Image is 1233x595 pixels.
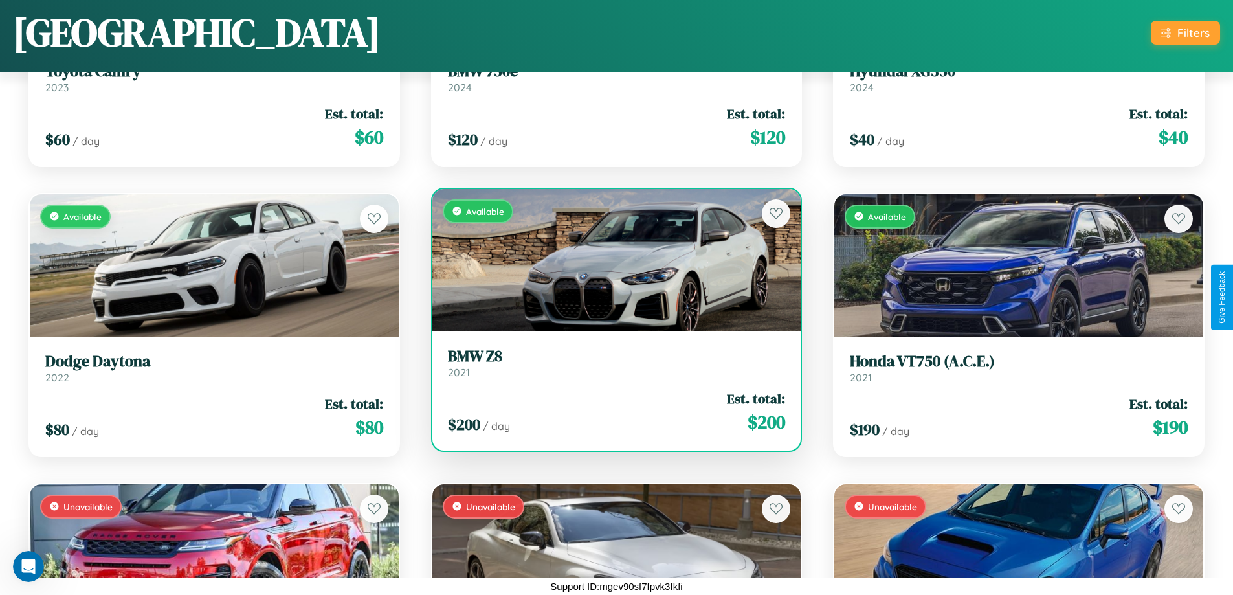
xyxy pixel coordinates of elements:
span: 2024 [448,81,472,94]
span: Est. total: [325,394,383,413]
span: $ 40 [1159,124,1188,150]
span: $ 190 [1153,414,1188,440]
span: Est. total: [1129,104,1188,123]
span: Est. total: [727,104,785,123]
span: Est. total: [1129,394,1188,413]
div: Filters [1177,26,1210,39]
button: Filters [1151,21,1220,45]
a: Honda VT750 (A.C.E.)2021 [850,352,1188,384]
h3: BMW 750e [448,62,786,81]
h3: Hyundai XG350 [850,62,1188,81]
span: Available [466,206,504,217]
span: Available [868,211,906,222]
span: / day [480,135,507,148]
a: Dodge Daytona2022 [45,352,383,384]
span: $ 200 [748,409,785,435]
h3: Honda VT750 (A.C.E.) [850,352,1188,371]
span: 2021 [448,366,470,379]
span: 2024 [850,81,874,94]
span: $ 80 [45,419,69,440]
span: $ 80 [355,414,383,440]
span: Est. total: [325,104,383,123]
p: Support ID: mgev90sf7fpvk3fkfi [550,578,682,595]
span: 2022 [45,371,69,384]
span: Unavailable [868,501,917,512]
h3: BMW Z8 [448,347,786,366]
span: / day [483,420,510,432]
span: Available [63,211,102,222]
span: 2021 [850,371,872,384]
span: / day [72,135,100,148]
iframe: Intercom live chat [13,551,44,582]
span: / day [72,425,99,438]
span: / day [882,425,909,438]
a: Toyota Camry2023 [45,62,383,94]
a: BMW 750e2024 [448,62,786,94]
span: 2023 [45,81,69,94]
span: Unavailable [63,501,113,512]
span: $ 120 [750,124,785,150]
a: BMW Z82021 [448,347,786,379]
span: $ 190 [850,419,880,440]
h1: [GEOGRAPHIC_DATA] [13,6,381,59]
span: Est. total: [727,389,785,408]
span: Unavailable [466,501,515,512]
span: / day [877,135,904,148]
div: Give Feedback [1217,271,1227,324]
span: $ 200 [448,414,480,435]
span: $ 120 [448,129,478,150]
h3: Dodge Daytona [45,352,383,371]
h3: Toyota Camry [45,62,383,81]
span: $ 60 [355,124,383,150]
span: $ 40 [850,129,874,150]
a: Hyundai XG3502024 [850,62,1188,94]
span: $ 60 [45,129,70,150]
